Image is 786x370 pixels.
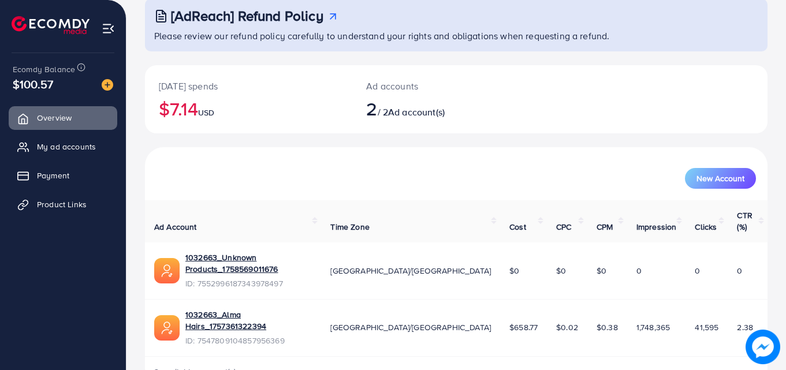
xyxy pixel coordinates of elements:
[636,221,677,233] span: Impression
[509,322,538,333] span: $658.77
[13,63,75,75] span: Ecomdy Balance
[102,22,115,35] img: menu
[12,16,90,34] img: logo
[366,79,494,93] p: Ad accounts
[9,106,117,129] a: Overview
[185,252,312,275] a: 1032663_Unknown Products_1758569011676
[37,112,72,124] span: Overview
[737,265,742,276] span: 0
[597,322,618,333] span: $0.38
[330,265,491,276] span: [GEOGRAPHIC_DATA]/[GEOGRAPHIC_DATA]
[9,193,117,216] a: Product Links
[556,265,566,276] span: $0
[695,221,717,233] span: Clicks
[695,265,700,276] span: 0
[636,322,670,333] span: 1,748,365
[597,265,606,276] span: $0
[185,278,312,289] span: ID: 7552996187343978497
[509,221,526,233] span: Cost
[746,330,780,364] img: image
[185,309,312,332] a: 1032663_Alma Hairs_1757361322394
[388,106,445,118] span: Ad account(s)
[737,322,753,333] span: 2.38
[198,107,214,118] span: USD
[330,221,369,233] span: Time Zone
[154,258,180,283] img: ic-ads-acc.e4c84228.svg
[696,174,744,182] span: New Account
[185,335,312,346] span: ID: 7547809104857956369
[737,210,752,233] span: CTR (%)
[154,29,761,43] p: Please review our refund policy carefully to understand your rights and obligations when requesti...
[13,76,53,92] span: $100.57
[509,265,519,276] span: $0
[685,168,756,189] button: New Account
[37,170,69,181] span: Payment
[102,79,113,91] img: image
[171,8,323,24] h3: [AdReach] Refund Policy
[37,199,87,210] span: Product Links
[159,98,338,119] h2: $7.14
[366,95,377,122] span: 2
[366,98,494,119] h2: / 2
[154,221,197,233] span: Ad Account
[597,221,613,233] span: CPM
[636,265,642,276] span: 0
[695,322,718,333] span: 41,595
[9,135,117,158] a: My ad accounts
[330,322,491,333] span: [GEOGRAPHIC_DATA]/[GEOGRAPHIC_DATA]
[159,79,338,93] p: [DATE] spends
[556,221,571,233] span: CPC
[37,141,96,152] span: My ad accounts
[9,164,117,187] a: Payment
[154,315,180,341] img: ic-ads-acc.e4c84228.svg
[556,322,578,333] span: $0.02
